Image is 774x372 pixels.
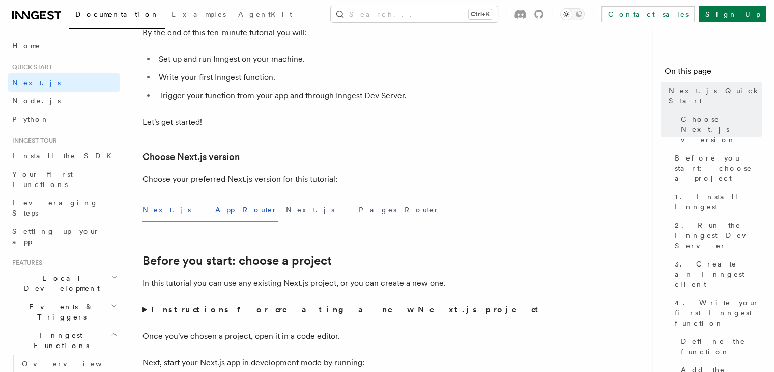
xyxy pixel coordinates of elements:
[12,41,41,51] span: Home
[142,303,550,317] summary: Instructions for creating a new Next.js project
[142,199,278,222] button: Next.js - App Router
[12,199,98,217] span: Leveraging Steps
[286,199,440,222] button: Next.js - Pages Router
[142,329,550,343] p: Once you've chosen a project, open it in a code editor.
[142,276,550,290] p: In this tutorial you can use any existing Next.js project, or you can create a new one.
[69,3,165,29] a: Documentation
[675,220,762,251] span: 2. Run the Inngest Dev Server
[675,298,762,328] span: 4. Write your first Inngest function
[22,360,127,368] span: Overview
[12,170,73,189] span: Your first Functions
[12,115,49,123] span: Python
[677,332,762,361] a: Define the function
[8,110,120,128] a: Python
[75,10,159,18] span: Documentation
[142,172,550,187] p: Choose your preferred Next.js version for this tutorial:
[151,305,542,314] strong: Instructions for creating a new Next.js project
[8,269,120,298] button: Local Development
[8,137,57,145] span: Inngest tour
[142,254,332,268] a: Before you start: choose a project
[669,86,762,106] span: Next.js Quick Start
[8,330,110,351] span: Inngest Functions
[8,147,120,165] a: Install the SDK
[681,336,762,357] span: Define the function
[675,153,762,183] span: Before you start: choose a project
[681,114,762,145] span: Choose Next.js version
[232,3,298,28] a: AgentKit
[142,25,550,40] p: By the end of this ten-minute tutorial you will:
[665,65,762,82] h4: On this page
[8,298,120,326] button: Events & Triggers
[156,70,550,85] li: Write your first Inngest function.
[671,188,762,216] a: 1. Install Inngest
[469,9,492,19] kbd: Ctrl+K
[238,10,292,18] span: AgentKit
[171,10,226,18] span: Examples
[331,6,498,22] button: Search...Ctrl+K
[8,302,111,322] span: Events & Triggers
[677,110,762,149] a: Choose Next.js version
[142,356,550,370] p: Next, start your Next.js app in development mode by running:
[8,63,52,71] span: Quick start
[601,6,695,22] a: Contact sales
[156,52,550,66] li: Set up and run Inngest on your machine.
[12,78,61,87] span: Next.js
[671,149,762,188] a: Before you start: choose a project
[8,326,120,355] button: Inngest Functions
[156,89,550,103] li: Trigger your function from your app and through Inngest Dev Server.
[8,259,42,267] span: Features
[8,165,120,194] a: Your first Functions
[142,150,240,164] a: Choose Next.js version
[671,255,762,294] a: 3. Create an Inngest client
[142,115,550,129] p: Let's get started!
[8,73,120,92] a: Next.js
[8,273,111,294] span: Local Development
[12,227,100,246] span: Setting up your app
[12,152,118,160] span: Install the SDK
[8,37,120,55] a: Home
[8,92,120,110] a: Node.js
[12,97,61,105] span: Node.js
[8,222,120,251] a: Setting up your app
[675,259,762,289] span: 3. Create an Inngest client
[665,82,762,110] a: Next.js Quick Start
[699,6,766,22] a: Sign Up
[560,8,585,20] button: Toggle dark mode
[675,192,762,212] span: 1. Install Inngest
[8,194,120,222] a: Leveraging Steps
[165,3,232,28] a: Examples
[671,216,762,255] a: 2. Run the Inngest Dev Server
[671,294,762,332] a: 4. Write your first Inngest function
